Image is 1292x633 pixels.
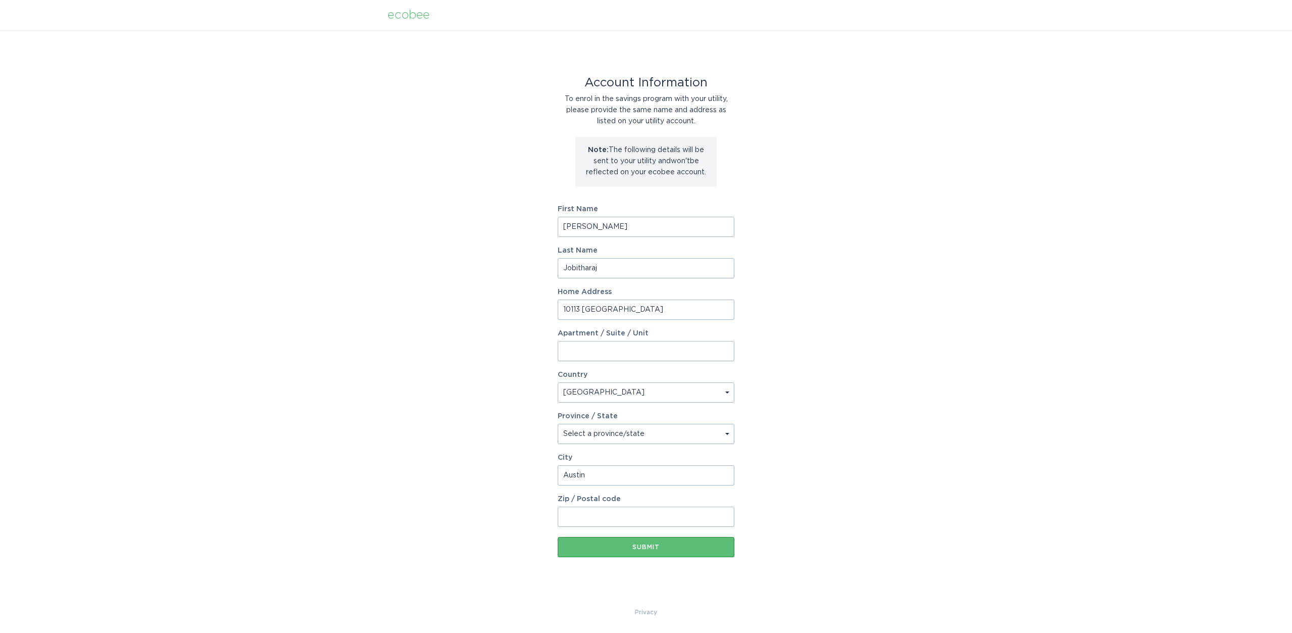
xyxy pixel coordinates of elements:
label: Last Name [558,247,734,254]
a: Privacy Policy & Terms of Use [635,607,657,618]
label: Zip / Postal code [558,496,734,503]
label: Country [558,371,587,378]
label: Apartment / Suite / Unit [558,330,734,337]
div: Account Information [558,77,734,88]
p: The following details will be sent to your utility and won't be reflected on your ecobee account. [583,144,709,178]
div: To enrol in the savings program with your utility, please provide the same name and address as li... [558,93,734,127]
label: City [558,454,734,461]
strong: Note: [588,147,609,154]
button: Submit [558,537,734,557]
div: ecobee [388,10,429,21]
label: Home Address [558,288,734,296]
label: Province / State [558,413,618,420]
div: Submit [563,544,729,550]
label: First Name [558,206,734,213]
